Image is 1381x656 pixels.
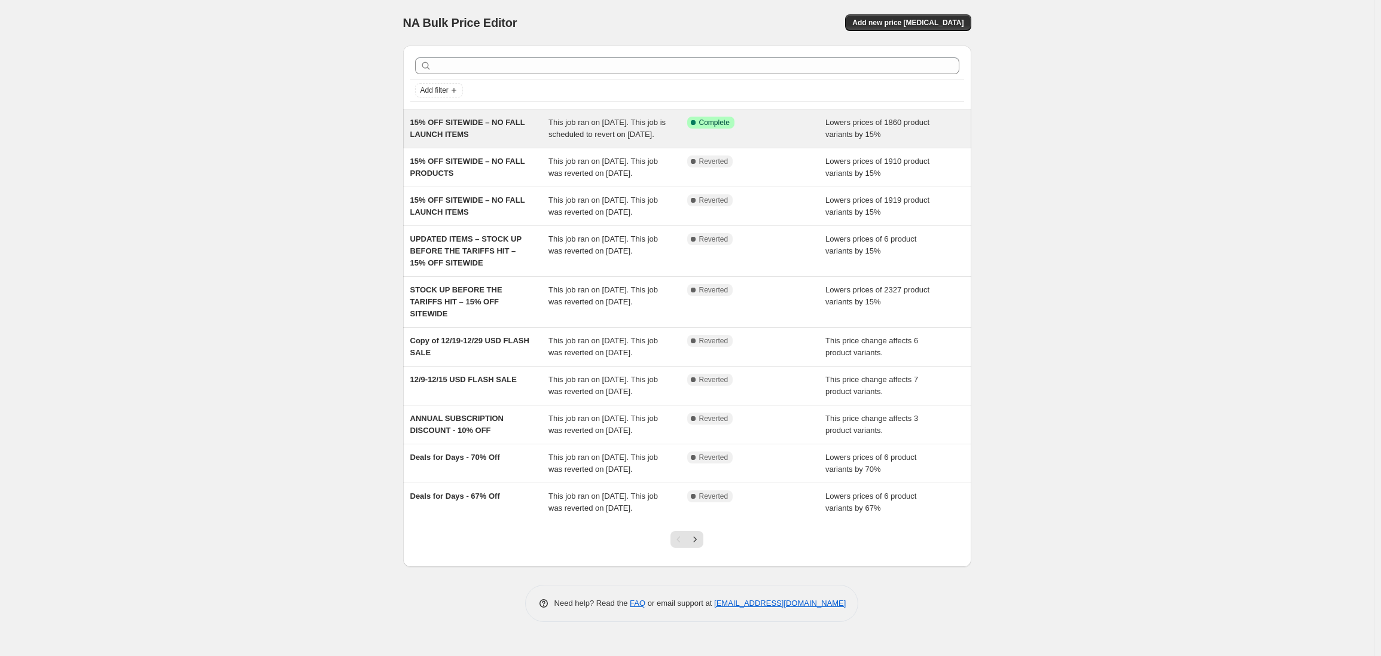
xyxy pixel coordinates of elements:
[825,234,916,255] span: Lowers prices of 6 product variants by 15%
[699,453,728,462] span: Reverted
[548,118,666,139] span: This job ran on [DATE]. This job is scheduled to revert on [DATE].
[645,599,714,608] span: or email support at
[825,375,918,396] span: This price change affects 7 product variants.
[410,414,504,435] span: ANNUAL SUBSCRIPTION DISCOUNT - 10% OFF
[548,453,658,474] span: This job ran on [DATE]. This job was reverted on [DATE].
[699,414,728,423] span: Reverted
[548,492,658,512] span: This job ran on [DATE]. This job was reverted on [DATE].
[699,492,728,501] span: Reverted
[410,234,522,267] span: UPDATED ITEMS – STOCK UP BEFORE THE TARIFFS HIT – 15% OFF SITEWIDE
[699,157,728,166] span: Reverted
[415,83,463,97] button: Add filter
[714,599,846,608] a: [EMAIL_ADDRESS][DOMAIN_NAME]
[410,336,529,357] span: Copy of 12/19-12/29 USD FLASH SALE
[410,285,502,318] span: STOCK UP BEFORE THE TARIFFS HIT – 15% OFF SITEWIDE
[825,285,929,306] span: Lowers prices of 2327 product variants by 15%
[845,14,971,31] button: Add new price [MEDICAL_DATA]
[699,118,730,127] span: Complete
[825,492,916,512] span: Lowers prices of 6 product variants by 67%
[852,18,964,28] span: Add new price [MEDICAL_DATA]
[699,285,728,295] span: Reverted
[410,118,525,139] span: 15% OFF SITEWIDE – NO FALL LAUNCH ITEMS
[548,157,658,178] span: This job ran on [DATE]. This job was reverted on [DATE].
[699,196,728,205] span: Reverted
[420,86,449,95] span: Add filter
[410,453,500,462] span: Deals for Days - 70% Off
[825,453,916,474] span: Lowers prices of 6 product variants by 70%
[548,414,658,435] span: This job ran on [DATE]. This job was reverted on [DATE].
[548,336,658,357] span: This job ran on [DATE]. This job was reverted on [DATE].
[699,234,728,244] span: Reverted
[630,599,645,608] a: FAQ
[554,599,630,608] span: Need help? Read the
[825,157,929,178] span: Lowers prices of 1910 product variants by 15%
[403,16,517,29] span: NA Bulk Price Editor
[670,531,703,548] nav: Pagination
[699,375,728,385] span: Reverted
[548,285,658,306] span: This job ran on [DATE]. This job was reverted on [DATE].
[687,531,703,548] button: Next
[410,492,500,501] span: Deals for Days - 67% Off
[410,375,517,384] span: 12/9-12/15 USD FLASH SALE
[825,118,929,139] span: Lowers prices of 1860 product variants by 15%
[699,336,728,346] span: Reverted
[548,375,658,396] span: This job ran on [DATE]. This job was reverted on [DATE].
[548,234,658,255] span: This job ran on [DATE]. This job was reverted on [DATE].
[825,196,929,216] span: Lowers prices of 1919 product variants by 15%
[825,336,918,357] span: This price change affects 6 product variants.
[825,414,918,435] span: This price change affects 3 product variants.
[548,196,658,216] span: This job ran on [DATE]. This job was reverted on [DATE].
[410,157,525,178] span: 15% OFF SITEWIDE – NO FALL PRODUCTS
[410,196,525,216] span: 15% OFF SITEWIDE – NO FALL LAUNCH ITEMS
